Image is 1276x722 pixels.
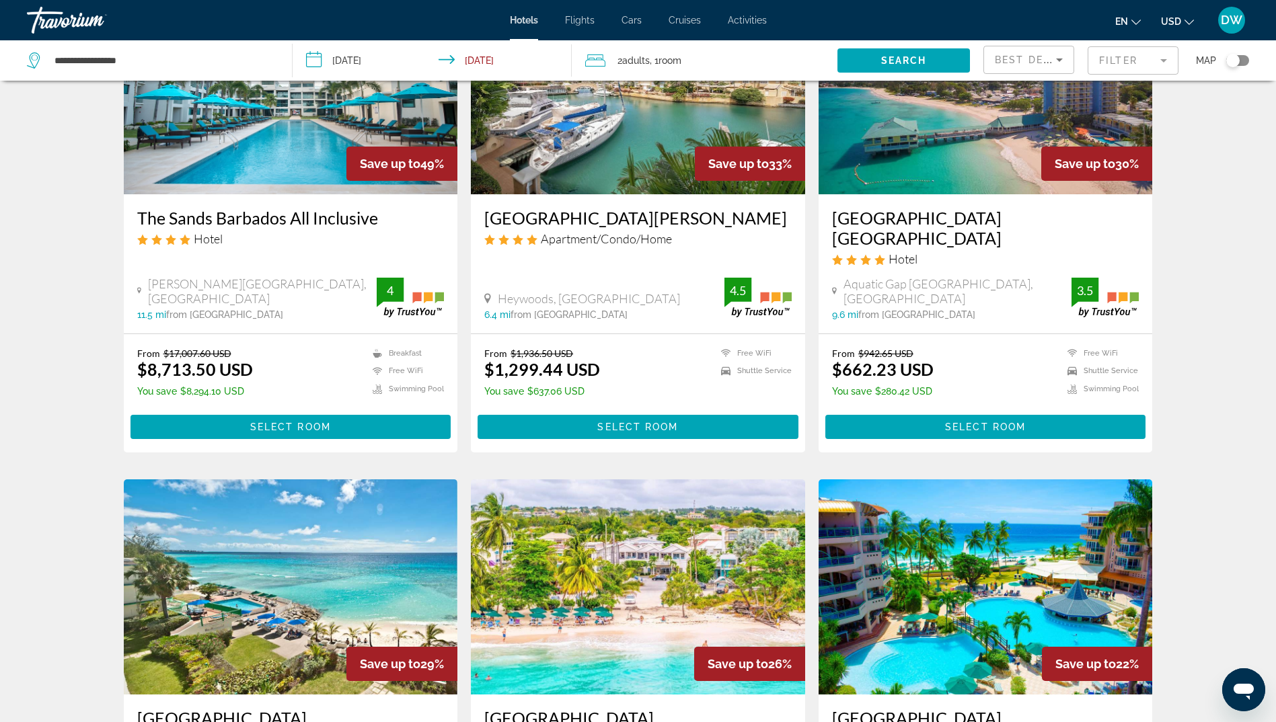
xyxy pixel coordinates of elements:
[622,15,642,26] a: Cars
[163,348,231,359] del: $17,007.60 USD
[622,55,650,66] span: Adults
[124,479,458,694] img: Hotel image
[832,386,934,397] p: $280.42 USD
[148,276,377,306] span: [PERSON_NAME][GEOGRAPHIC_DATA], [GEOGRAPHIC_DATA]
[137,386,177,397] span: You save
[724,282,751,298] div: 4.5
[510,15,538,26] a: Hotels
[724,278,792,317] img: trustyou-badge.svg
[995,52,1063,68] mat-select: Sort by
[1196,51,1216,70] span: Map
[478,417,798,432] a: Select Room
[484,208,792,228] h3: [GEOGRAPHIC_DATA][PERSON_NAME]
[137,348,160,359] span: From
[130,417,451,432] a: Select Room
[1222,668,1265,711] iframe: Button to launch messaging window
[484,231,792,246] div: 4 star Apartment
[832,348,855,359] span: From
[1055,157,1115,171] span: Save up to
[293,40,572,81] button: Check-in date: Sep 11, 2025 Check-out date: Sep 16, 2025
[137,208,445,228] a: The Sands Barbados All Inclusive
[1115,16,1128,27] span: en
[572,40,837,81] button: Travelers: 2 adults, 0 children
[825,417,1146,432] a: Select Room
[1088,46,1178,75] button: Filter
[858,348,913,359] del: $942.65 USD
[889,251,917,266] span: Hotel
[708,657,768,671] span: Save up to
[137,386,253,397] p: $8,294.10 USD
[714,348,792,359] li: Free WiFi
[366,348,444,359] li: Breakfast
[484,309,511,320] span: 6.4 mi
[837,48,970,73] button: Search
[366,366,444,377] li: Free WiFi
[366,383,444,395] li: Swimming Pool
[511,348,573,359] del: $1,936.50 USD
[659,55,681,66] span: Room
[137,231,445,246] div: 4 star Hotel
[881,55,927,66] span: Search
[1061,383,1139,395] li: Swimming Pool
[137,359,253,379] ins: $8,713.50 USD
[27,3,161,38] a: Travorium
[565,15,595,26] a: Flights
[511,309,628,320] span: from [GEOGRAPHIC_DATA]
[1055,657,1116,671] span: Save up to
[694,647,805,681] div: 26%
[478,415,798,439] button: Select Room
[832,386,872,397] span: You save
[484,386,524,397] span: You save
[695,147,805,181] div: 33%
[1221,13,1242,27] span: DW
[1161,16,1181,27] span: USD
[728,15,767,26] a: Activities
[708,157,769,171] span: Save up to
[1161,11,1194,31] button: Change currency
[597,422,678,432] span: Select Room
[484,348,507,359] span: From
[360,657,420,671] span: Save up to
[832,208,1139,248] a: [GEOGRAPHIC_DATA] [GEOGRAPHIC_DATA]
[832,359,934,379] ins: $662.23 USD
[1216,54,1249,67] button: Toggle map
[650,51,681,70] span: , 1
[377,278,444,317] img: trustyou-badge.svg
[130,415,451,439] button: Select Room
[858,309,975,320] span: from [GEOGRAPHIC_DATA]
[617,51,650,70] span: 2
[377,282,404,298] div: 4
[995,54,1065,65] span: Best Deals
[669,15,701,26] a: Cruises
[1041,147,1152,181] div: 30%
[484,386,600,397] p: $637.06 USD
[360,157,420,171] span: Save up to
[819,479,1153,694] img: Hotel image
[1061,348,1139,359] li: Free WiFi
[471,479,805,694] img: Hotel image
[1061,366,1139,377] li: Shuttle Service
[484,359,600,379] ins: $1,299.44 USD
[1072,282,1098,298] div: 3.5
[714,366,792,377] li: Shuttle Service
[1214,6,1249,34] button: User Menu
[825,415,1146,439] button: Select Room
[1072,278,1139,317] img: trustyou-badge.svg
[1115,11,1141,31] button: Change language
[166,309,283,320] span: from [GEOGRAPHIC_DATA]
[194,231,223,246] span: Hotel
[541,231,672,246] span: Apartment/Condo/Home
[832,309,858,320] span: 9.6 mi
[1042,647,1152,681] div: 22%
[832,251,1139,266] div: 4 star Hotel
[945,422,1026,432] span: Select Room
